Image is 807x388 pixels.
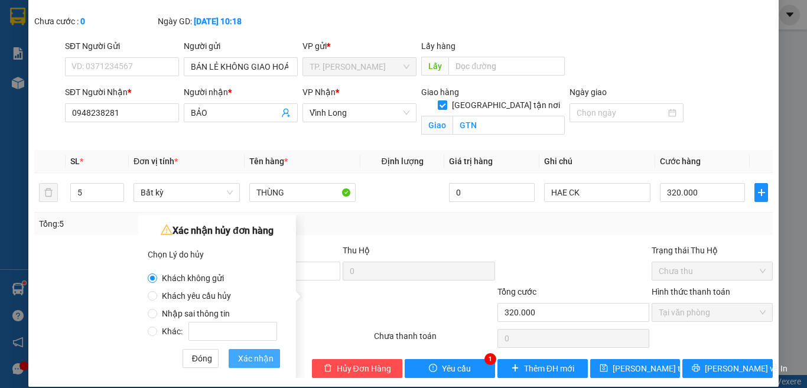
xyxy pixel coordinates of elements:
[310,104,409,122] span: Vĩnh Long
[134,156,178,166] span: Đơn vị tính
[421,116,453,135] span: Giao
[600,364,608,373] span: save
[453,116,565,135] input: Giao tận nơi
[157,291,236,301] span: Khách yêu cầu hủy
[497,359,588,378] button: plusThêm ĐH mới
[381,156,423,166] span: Định lượng
[238,352,274,365] span: Xác nhận
[577,106,666,119] input: Ngày giao
[692,364,700,373] span: printer
[65,86,179,99] div: SĐT Người Nhận
[312,359,402,378] button: deleteHủy Đơn Hàng
[497,287,536,296] span: Tổng cước
[754,183,768,202] button: plus
[524,362,574,375] span: Thêm ĐH mới
[447,99,565,112] span: [GEOGRAPHIC_DATA] tận nơi
[157,309,235,318] span: Nhập sai thông tin
[660,156,701,166] span: Cước hàng
[570,87,607,97] label: Ngày giao
[405,359,495,378] button: exclamation-circleYêu cầu
[192,352,212,365] span: Đóng
[148,222,287,240] div: Xác nhận hủy đơn hàng
[229,349,280,368] button: Xác nhận
[249,183,356,202] input: VD: Bàn, Ghế
[157,273,229,283] span: Khách không gửi
[39,183,58,202] button: delete
[511,364,519,373] span: plus
[652,287,730,296] label: Hình thức thanh toán
[613,362,707,375] span: [PERSON_NAME] thay đổi
[449,156,493,166] span: Giá trị hàng
[39,217,313,230] div: Tổng: 5
[705,362,788,375] span: [PERSON_NAME] và In
[373,330,496,350] div: Chưa thanh toán
[544,183,650,202] input: Ghi Chú
[652,244,773,257] div: Trạng thái Thu Hộ
[310,58,409,76] span: TP. Hồ Chí Minh
[158,15,279,28] div: Ngày GD:
[183,349,219,368] button: Đóng
[184,86,298,99] div: Người nhận
[141,184,233,201] span: Bất kỳ
[539,150,655,173] th: Ghi chú
[281,108,291,118] span: user-add
[157,327,282,336] span: Khác:
[302,40,416,53] div: VP gửi
[421,87,459,97] span: Giao hàng
[421,41,455,51] span: Lấy hàng
[429,364,437,373] span: exclamation-circle
[34,15,155,28] div: Chưa cước :
[421,57,448,76] span: Lấy
[659,262,766,280] span: Chưa thu
[148,246,287,263] div: Chọn Lý do hủy
[188,322,277,341] input: Khác:
[442,362,471,375] span: Yêu cầu
[249,156,288,166] span: Tên hàng
[194,17,242,26] b: [DATE] 10:18
[302,87,336,97] span: VP Nhận
[161,224,173,236] span: warning
[484,353,496,365] div: 1
[65,40,179,53] div: SĐT Người Gửi
[337,362,391,375] span: Hủy Đơn Hàng
[590,359,681,378] button: save[PERSON_NAME] thay đổi
[659,304,766,321] span: Tại văn phòng
[184,40,298,53] div: Người gửi
[80,17,85,26] b: 0
[70,156,80,166] span: SL
[682,359,773,378] button: printer[PERSON_NAME] và In
[343,246,370,255] span: Thu Hộ
[448,57,565,76] input: Dọc đường
[755,188,767,197] span: plus
[324,364,332,373] span: delete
